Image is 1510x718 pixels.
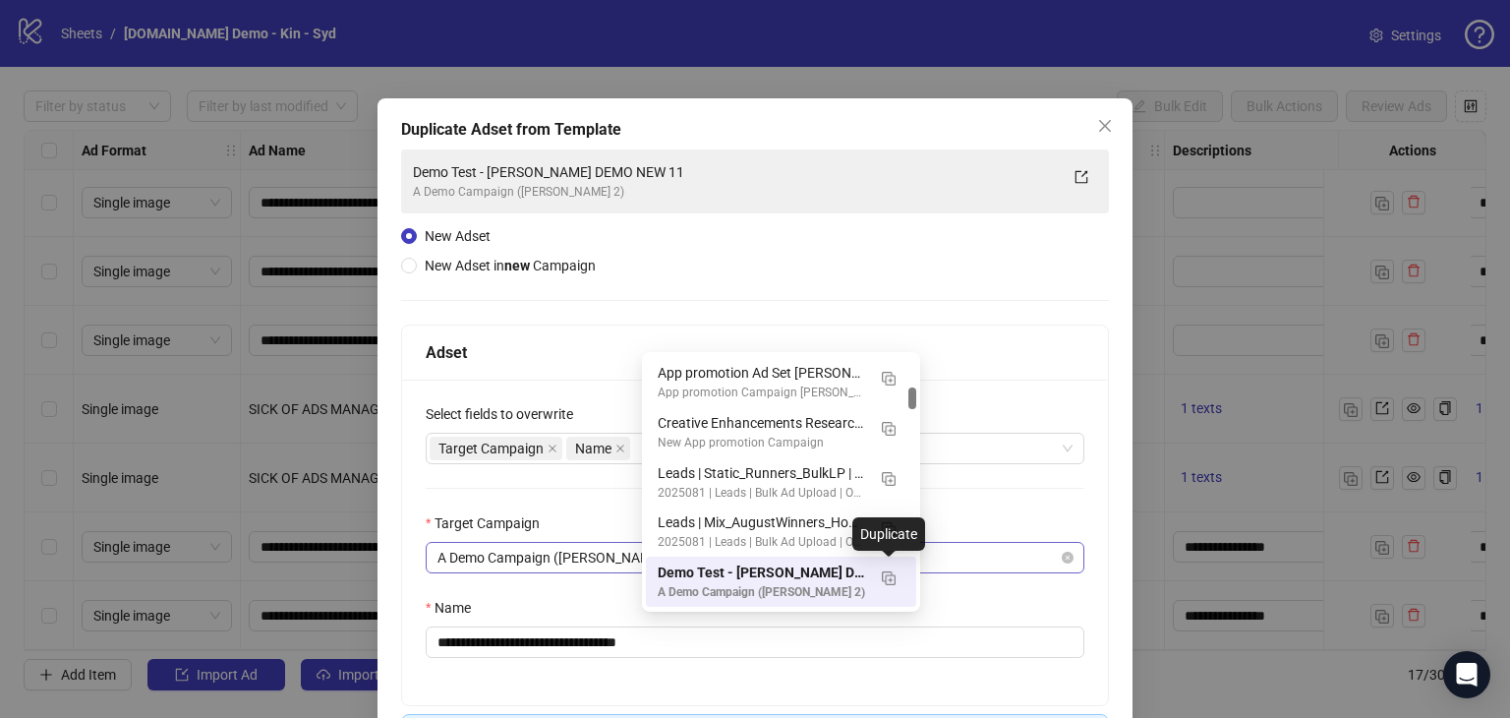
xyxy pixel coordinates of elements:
span: Target Campaign [438,438,544,459]
span: New Adset in Campaign [425,258,596,273]
img: Duplicate [882,372,896,386]
button: Close [1089,110,1121,142]
span: New Adset [425,228,491,244]
img: Duplicate [882,422,896,436]
span: close-circle [1062,552,1074,564]
label: Select fields to overwrite [426,403,586,425]
div: App promotion Campaign [PERSON_NAME] [658,384,865,402]
div: Leads | Mix_AugustWinners_Home | CPA | Website | 20250801 | LinkedIn+BizPage [646,507,916,557]
button: Duplicate [873,511,904,543]
div: Demo Test - [PERSON_NAME] DEMO NEW 11 [413,161,1058,183]
span: Target Campaign [430,437,562,460]
div: Creative Enhancements Research (App) [658,412,865,434]
div: App promotion Ad Set Omar - CER [646,357,916,407]
button: Duplicate [873,412,904,444]
button: Duplicate [873,462,904,494]
span: close [548,444,557,453]
img: Duplicate [882,571,896,585]
input: Name [426,627,1084,658]
div: Leads | Static_Runners_BulkLP | CPA | Website | 20250801 | LinkedIn+BizPage [646,457,916,508]
div: Leads | Mix_AugustWinners_Home | CPA | Website | 20250801 | LinkedIn+BizPage [658,511,865,533]
img: Duplicate [882,472,896,486]
span: Name [575,438,611,459]
div: Demo Test - James DEMO NEW 11 [646,557,916,607]
label: Name [426,597,484,619]
div: Demo Test - [PERSON_NAME] DEMO NEW 11 [658,562,865,583]
button: Duplicate [873,362,904,393]
div: Adset [426,340,1084,365]
div: Creative Enhancements Research (App) [646,407,916,457]
span: close [1097,118,1113,134]
div: New App promotion Campaign [658,434,865,452]
div: 2025081 | Leads | Bulk Ad Upload | On-going Creative Test | Tier1+2 | BizPageAdmins+LinkedIn [658,484,865,503]
div: App promotion Ad Set [PERSON_NAME] [658,362,865,384]
strong: new [504,258,530,273]
div: A Demo Campaign ([PERSON_NAME] 2) [658,583,865,602]
div: Leads | Static_Runners_BulkLP | CPA | Website | 20250801 | LinkedIn+BizPage [658,462,865,484]
div: Open Intercom Messenger [1443,651,1490,698]
span: close [615,444,625,453]
button: Duplicate [873,562,904,593]
span: export [1074,170,1088,184]
div: A Demo Campaign ([PERSON_NAME] 2) [413,183,1058,202]
div: Duplicate Adset from Template [401,118,1109,142]
div: Leads | Mix_AugustWinners_Mix | CPA | Website | 20250818 | QT_LAL1% [646,607,916,657]
div: 2025081 | Leads | Bulk Ad Upload | On-going Creative Test | Tier1+2 | BizPageAdmins+LinkedIn [658,533,865,552]
label: Target Campaign [426,512,552,534]
span: Name [566,437,630,460]
div: Duplicate [852,517,925,551]
span: A Demo Campaign (James 2) [437,543,1073,572]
